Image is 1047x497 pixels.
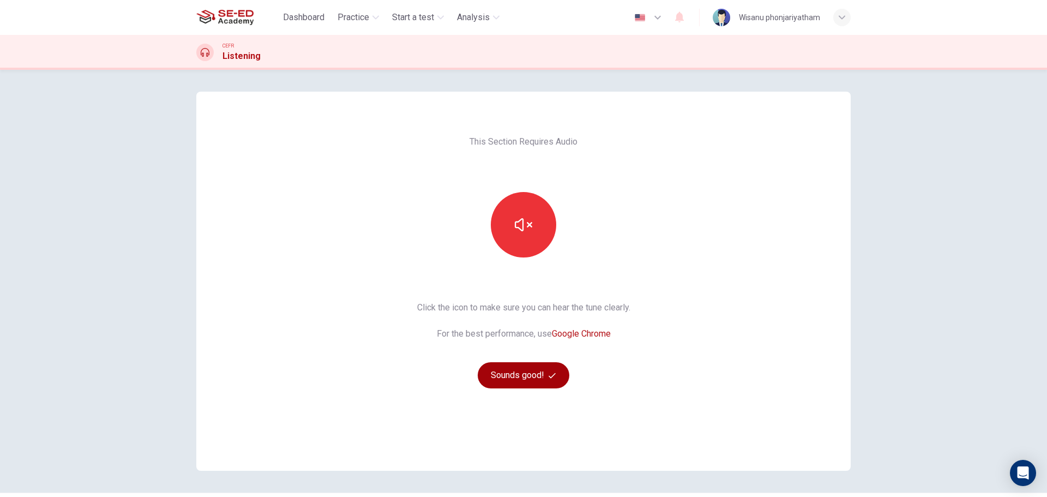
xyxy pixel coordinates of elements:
span: For the best performance, use [417,327,630,340]
div: Wisanu phonjariyatham [739,11,820,24]
img: en [633,14,647,22]
button: Sounds good! [478,362,569,388]
h1: Listening [222,50,261,63]
img: Profile picture [713,9,730,26]
button: Start a test [388,8,448,27]
div: Open Intercom Messenger [1010,460,1036,486]
span: CEFR [222,42,234,50]
button: Practice [333,8,383,27]
button: Dashboard [279,8,329,27]
a: Google Chrome [552,328,611,339]
span: This Section Requires Audio [470,135,577,148]
img: SE-ED Academy logo [196,7,254,28]
span: Analysis [457,11,490,24]
span: Dashboard [283,11,324,24]
span: Start a test [392,11,434,24]
button: Analysis [453,8,504,27]
span: Practice [338,11,369,24]
span: Click the icon to make sure you can hear the tune clearly. [417,301,630,314]
a: SE-ED Academy logo [196,7,279,28]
